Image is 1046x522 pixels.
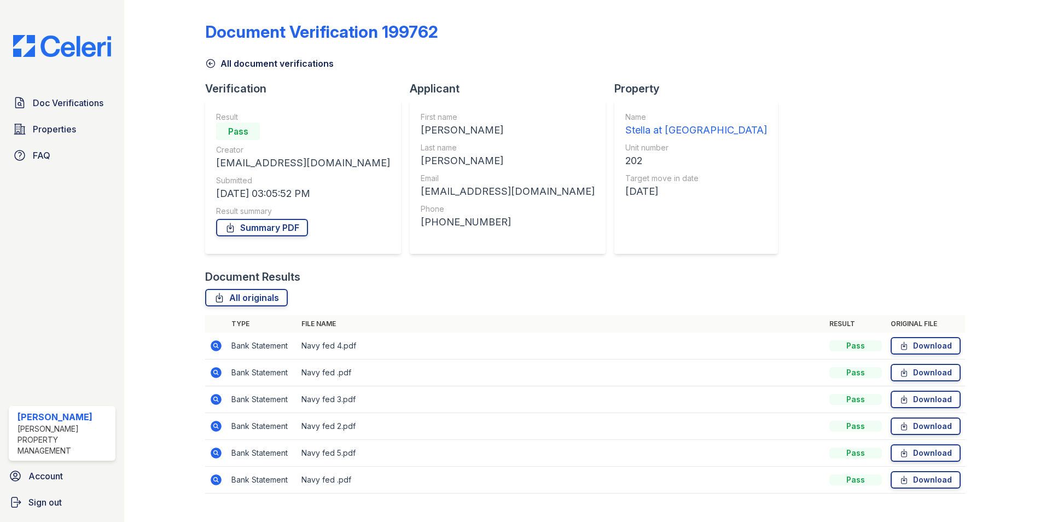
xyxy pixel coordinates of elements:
[421,184,595,199] div: [EMAIL_ADDRESS][DOMAIN_NAME]
[227,413,297,440] td: Bank Statement
[410,81,614,96] div: Applicant
[33,149,50,162] span: FAQ
[625,112,767,123] div: Name
[891,444,961,462] a: Download
[4,491,120,513] a: Sign out
[205,57,334,70] a: All document verifications
[216,155,390,171] div: [EMAIL_ADDRESS][DOMAIN_NAME]
[33,123,76,136] span: Properties
[227,386,297,413] td: Bank Statement
[829,367,882,378] div: Pass
[216,219,308,236] a: Summary PDF
[421,153,595,169] div: [PERSON_NAME]
[891,337,961,355] a: Download
[625,123,767,138] div: Stella at [GEOGRAPHIC_DATA]
[205,289,288,306] a: All originals
[297,386,825,413] td: Navy fed 3.pdf
[891,471,961,489] a: Download
[891,417,961,435] a: Download
[9,92,115,114] a: Doc Verifications
[18,424,111,456] div: [PERSON_NAME] Property Management
[421,142,595,153] div: Last name
[625,184,767,199] div: [DATE]
[297,440,825,467] td: Navy fed 5.pdf
[4,465,120,487] a: Account
[829,474,882,485] div: Pass
[891,391,961,408] a: Download
[28,496,62,509] span: Sign out
[216,112,390,123] div: Result
[421,214,595,230] div: [PHONE_NUMBER]
[421,112,595,123] div: First name
[227,440,297,467] td: Bank Statement
[297,315,825,333] th: File name
[891,364,961,381] a: Download
[216,175,390,186] div: Submitted
[1000,478,1035,511] iframe: chat widget
[297,333,825,359] td: Navy fed 4.pdf
[829,421,882,432] div: Pass
[421,173,595,184] div: Email
[886,315,965,333] th: Original file
[9,144,115,166] a: FAQ
[216,144,390,155] div: Creator
[625,153,767,169] div: 202
[9,118,115,140] a: Properties
[625,112,767,138] a: Name Stella at [GEOGRAPHIC_DATA]
[829,340,882,351] div: Pass
[829,394,882,405] div: Pass
[297,467,825,494] td: Navy fed .pdf
[297,413,825,440] td: Navy fed 2.pdf
[18,410,111,424] div: [PERSON_NAME]
[614,81,787,96] div: Property
[4,35,120,57] img: CE_Logo_Blue-a8612792a0a2168367f1c8372b55b34899dd931a85d93a1a3d3e32e68fde9ad4.png
[216,186,390,201] div: [DATE] 03:05:52 PM
[227,315,297,333] th: Type
[829,448,882,459] div: Pass
[227,467,297,494] td: Bank Statement
[625,142,767,153] div: Unit number
[421,204,595,214] div: Phone
[28,469,63,483] span: Account
[205,22,438,42] div: Document Verification 199762
[625,173,767,184] div: Target move in date
[216,123,260,140] div: Pass
[205,81,410,96] div: Verification
[33,96,103,109] span: Doc Verifications
[205,269,300,285] div: Document Results
[227,359,297,386] td: Bank Statement
[216,206,390,217] div: Result summary
[421,123,595,138] div: [PERSON_NAME]
[227,333,297,359] td: Bank Statement
[297,359,825,386] td: Navy fed .pdf
[825,315,886,333] th: Result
